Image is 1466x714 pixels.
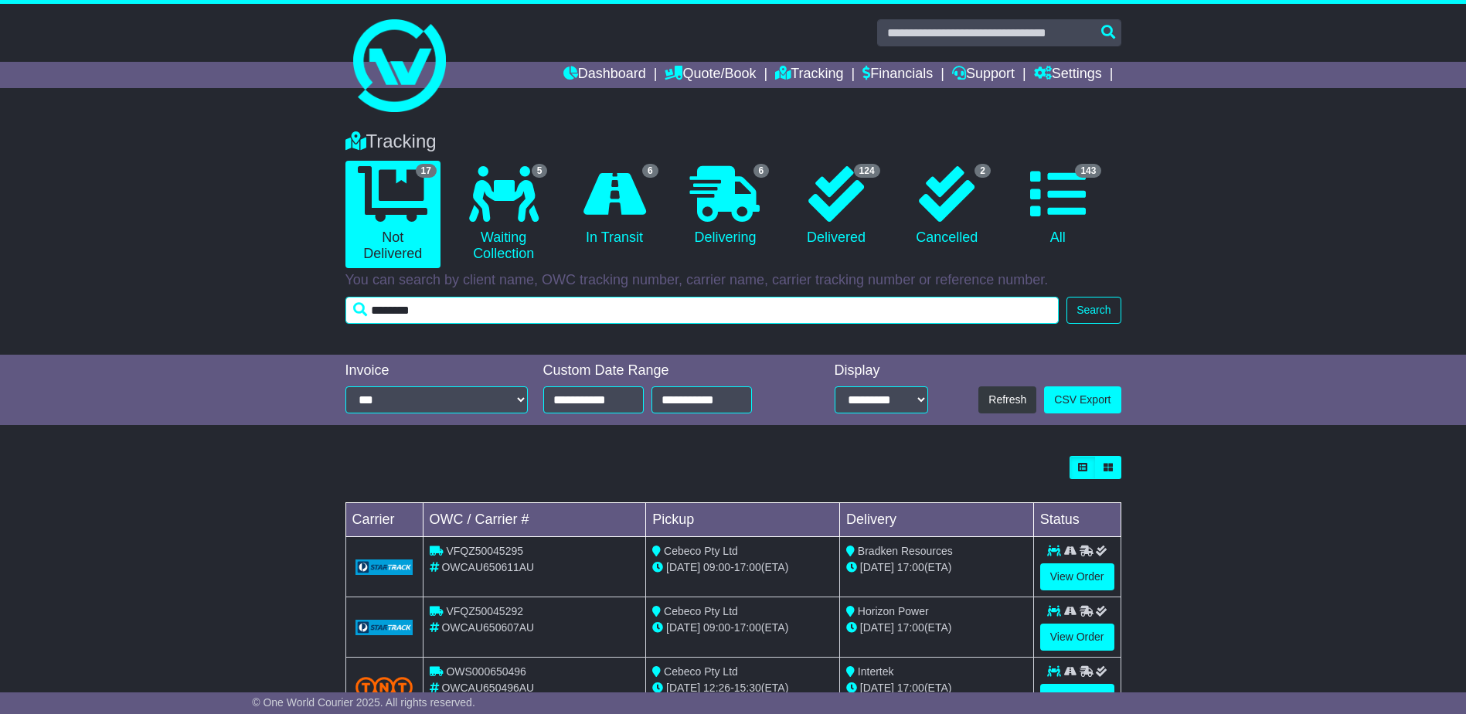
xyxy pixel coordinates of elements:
span: OWCAU650496AU [441,682,534,694]
a: 143 All [1010,161,1105,252]
div: (ETA) [846,559,1027,576]
span: OWCAU650611AU [441,561,534,573]
span: Cebeco Pty Ltd [664,605,738,617]
div: (ETA) [846,680,1027,696]
a: Settings [1034,62,1102,88]
span: © One World Courier 2025. All rights reserved. [252,696,475,709]
span: 09:00 [703,621,730,634]
a: 2 Cancelled [900,161,995,252]
img: TNT_Domestic.png [355,677,413,698]
p: You can search by client name, OWC tracking number, carrier name, carrier tracking number or refe... [345,272,1121,289]
div: (ETA) [846,620,1027,636]
span: Bradken Resources [858,545,953,557]
img: GetCarrierServiceLogo [355,620,413,635]
span: [DATE] [860,561,894,573]
span: [DATE] [666,682,700,694]
td: Carrier [345,503,423,537]
div: Custom Date Range [543,362,791,379]
a: Tracking [775,62,843,88]
span: [DATE] [666,621,700,634]
a: View Order [1040,684,1114,711]
span: [DATE] [860,682,894,694]
a: Dashboard [563,62,646,88]
span: 5 [532,164,548,178]
span: VFQZ50045292 [446,605,523,617]
a: CSV Export [1044,386,1121,413]
a: View Order [1040,624,1114,651]
span: 17:00 [897,621,924,634]
span: Intertek [858,665,894,678]
span: Cebeco Pty Ltd [664,665,738,678]
td: Status [1033,503,1121,537]
a: Quote/Book [665,62,756,88]
button: Refresh [978,386,1036,413]
span: VFQZ50045295 [446,545,523,557]
a: 124 Delivered [788,161,883,252]
div: Tracking [338,131,1129,153]
span: Horizon Power [858,605,929,617]
span: 143 [1075,164,1101,178]
span: [DATE] [860,621,894,634]
span: 09:00 [703,561,730,573]
div: Invoice [345,362,528,379]
span: 6 [642,164,658,178]
div: - (ETA) [652,620,833,636]
span: OWS000650496 [446,665,526,678]
span: 17:00 [734,621,761,634]
div: Display [835,362,928,379]
td: Pickup [646,503,840,537]
span: 17 [416,164,437,178]
span: 17:00 [897,561,924,573]
span: 2 [974,164,991,178]
a: 6 In Transit [566,161,662,252]
span: 6 [753,164,770,178]
span: 17:00 [734,561,761,573]
td: Delivery [839,503,1033,537]
span: 12:26 [703,682,730,694]
img: GetCarrierServiceLogo [355,559,413,575]
div: - (ETA) [652,680,833,696]
a: 6 Delivering [678,161,773,252]
button: Search [1066,297,1121,324]
span: 15:30 [734,682,761,694]
a: Support [952,62,1015,88]
a: 5 Waiting Collection [456,161,551,268]
span: OWCAU650607AU [441,621,534,634]
div: - (ETA) [652,559,833,576]
span: 124 [854,164,880,178]
a: Financials [862,62,933,88]
td: OWC / Carrier # [423,503,646,537]
span: [DATE] [666,561,700,573]
a: 17 Not Delivered [345,161,440,268]
a: View Order [1040,563,1114,590]
span: 17:00 [897,682,924,694]
span: Cebeco Pty Ltd [664,545,738,557]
